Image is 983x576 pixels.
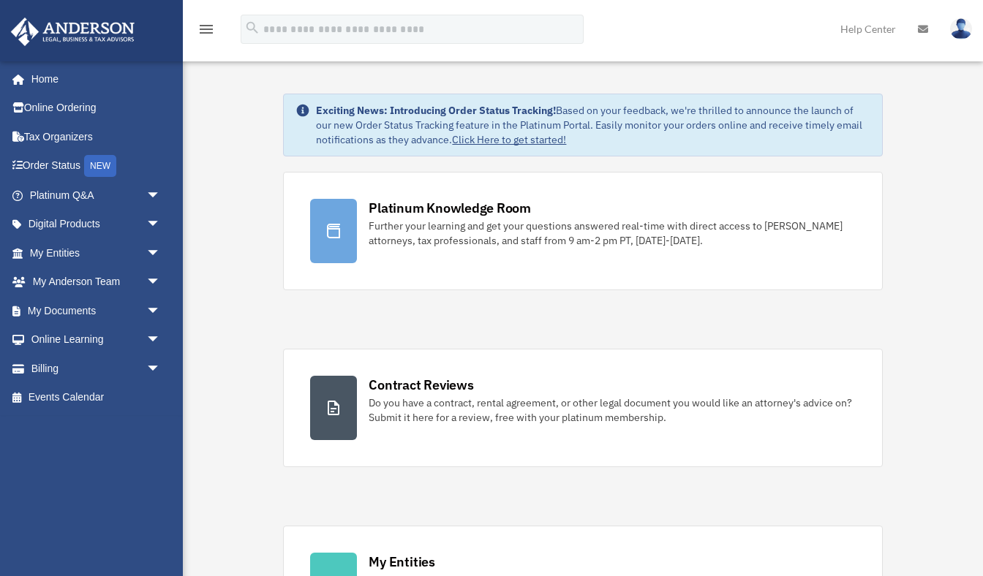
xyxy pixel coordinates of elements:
[197,20,215,38] i: menu
[146,325,176,355] span: arrow_drop_down
[7,18,139,46] img: Anderson Advisors Platinum Portal
[369,553,434,571] div: My Entities
[244,20,260,36] i: search
[197,26,215,38] a: menu
[10,238,183,268] a: My Entitiesarrow_drop_down
[452,133,566,146] a: Click Here to get started!
[10,383,183,412] a: Events Calendar
[10,210,183,239] a: Digital Productsarrow_drop_down
[10,296,183,325] a: My Documentsarrow_drop_down
[369,395,855,425] div: Do you have a contract, rental agreement, or other legal document you would like an attorney's ad...
[10,181,183,210] a: Platinum Q&Aarrow_drop_down
[10,325,183,355] a: Online Learningarrow_drop_down
[369,376,473,394] div: Contract Reviews
[146,296,176,326] span: arrow_drop_down
[316,104,556,117] strong: Exciting News: Introducing Order Status Tracking!
[10,151,183,181] a: Order StatusNEW
[10,354,183,383] a: Billingarrow_drop_down
[10,64,176,94] a: Home
[283,349,882,467] a: Contract Reviews Do you have a contract, rental agreement, or other legal document you would like...
[316,103,870,147] div: Based on your feedback, we're thrilled to announce the launch of our new Order Status Tracking fe...
[950,18,972,39] img: User Pic
[10,268,183,297] a: My Anderson Teamarrow_drop_down
[369,219,855,248] div: Further your learning and get your questions answered real-time with direct access to [PERSON_NAM...
[10,122,183,151] a: Tax Organizers
[146,210,176,240] span: arrow_drop_down
[146,354,176,384] span: arrow_drop_down
[369,199,531,217] div: Platinum Knowledge Room
[146,181,176,211] span: arrow_drop_down
[283,172,882,290] a: Platinum Knowledge Room Further your learning and get your questions answered real-time with dire...
[84,155,116,177] div: NEW
[146,268,176,298] span: arrow_drop_down
[146,238,176,268] span: arrow_drop_down
[10,94,183,123] a: Online Ordering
